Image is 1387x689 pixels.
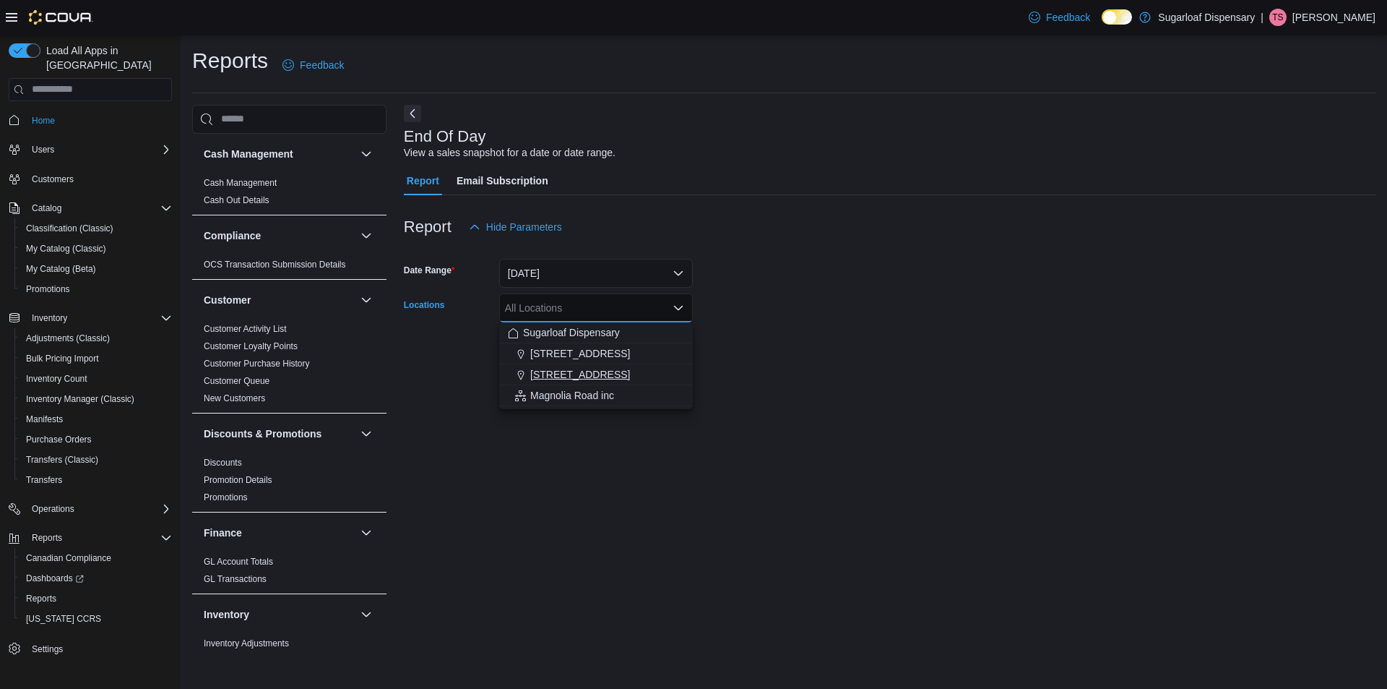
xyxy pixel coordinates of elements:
[499,322,693,343] button: Sugarloaf Dispensary
[3,168,178,189] button: Customers
[204,427,321,441] h3: Discounts & Promotions
[1261,9,1263,26] p: |
[1102,9,1132,25] input: Dark Mode
[26,573,84,584] span: Dashboards
[407,166,439,195] span: Report
[20,590,62,607] a: Reports
[20,431,172,448] span: Purchase Orders
[463,213,568,241] button: Hide Parameters
[32,144,54,155] span: Users
[26,243,106,254] span: My Catalog (Classic)
[204,458,242,468] a: Discounts
[192,454,386,512] div: Discounts & Promotions
[204,194,269,206] span: Cash Out Details
[26,309,172,327] span: Inventory
[14,369,178,389] button: Inventory Count
[20,281,76,298] a: Promotions
[20,370,172,388] span: Inventory Count
[20,570,172,587] span: Dashboards
[358,606,375,623] button: Inventory
[14,259,178,279] button: My Catalog (Beta)
[499,322,693,406] div: Choose from the following options
[26,414,63,425] span: Manifests
[358,227,375,244] button: Compliance
[499,343,693,364] button: [STREET_ADDRESS]
[192,320,386,413] div: Customer
[1269,9,1287,26] div: Tanya Salas
[32,202,61,214] span: Catalog
[1158,9,1255,26] p: Sugarloaf Dispensary
[486,220,562,234] span: Hide Parameters
[14,609,178,629] button: [US_STATE] CCRS
[26,373,87,385] span: Inventory Count
[20,549,172,567] span: Canadian Compliance
[14,450,178,470] button: Transfers (Classic)
[14,470,178,490] button: Transfers
[192,553,386,594] div: Finance
[204,526,242,540] h3: Finance
[26,474,62,486] span: Transfers
[204,228,261,243] h3: Compliance
[20,451,104,468] a: Transfers (Classic)
[204,323,287,335] span: Customer Activity List
[20,451,172,468] span: Transfers (Classic)
[192,46,268,75] h1: Reports
[32,312,67,324] span: Inventory
[204,557,273,567] a: GL Account Totals
[204,638,289,649] a: Inventory Adjustments
[26,529,172,547] span: Reports
[20,411,172,428] span: Manifests
[204,607,249,622] h3: Inventory
[204,393,265,404] span: New Customers
[26,200,67,217] button: Catalog
[204,474,272,486] span: Promotion Details
[26,641,69,658] a: Settings
[1272,9,1283,26] span: TS
[26,112,61,129] a: Home
[14,239,178,259] button: My Catalog (Classic)
[3,110,178,131] button: Home
[20,260,172,278] span: My Catalog (Beta)
[204,195,269,205] a: Cash Out Details
[20,330,172,347] span: Adjustments (Classic)
[204,178,277,188] a: Cash Management
[29,10,93,25] img: Cova
[404,299,445,311] label: Locations
[204,293,251,307] h3: Customer
[204,457,242,468] span: Discounts
[499,385,693,406] button: Magnolia Road inc
[26,434,92,445] span: Purchase Orders
[530,388,614,403] span: Magnolia Road inc
[32,503,74,515] span: Operations
[20,220,119,237] a: Classification (Classic)
[530,367,630,382] span: [STREET_ADDRESS]
[20,350,105,367] a: Bulk Pricing Import
[32,532,62,544] span: Reports
[20,471,172,489] span: Transfers
[14,429,178,450] button: Purchase Orders
[20,471,68,489] a: Transfers
[204,259,346,270] span: OCS Transaction Submission Details
[673,302,684,314] button: Close list of options
[204,341,298,352] span: Customer Loyalty Points
[26,529,68,547] button: Reports
[20,431,98,448] a: Purchase Orders
[3,308,178,328] button: Inventory
[1292,9,1375,26] p: [PERSON_NAME]
[26,454,98,466] span: Transfers (Classic)
[20,590,172,607] span: Reports
[14,328,178,348] button: Adjustments (Classic)
[404,145,615,161] div: View a sales snapshot for a date or date range.
[20,370,93,388] a: Inventory Count
[20,260,102,278] a: My Catalog (Beta)
[499,259,693,288] button: [DATE]
[530,346,630,361] span: [STREET_ADDRESS]
[204,475,272,485] a: Promotion Details
[14,218,178,239] button: Classification (Classic)
[26,263,96,275] span: My Catalog (Beta)
[40,43,172,72] span: Load All Apps in [GEOGRAPHIC_DATA]
[20,281,172,298] span: Promotions
[26,170,172,188] span: Customers
[20,610,172,628] span: Washington CCRS
[26,333,110,344] span: Adjustments (Classic)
